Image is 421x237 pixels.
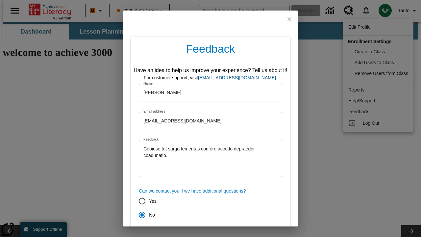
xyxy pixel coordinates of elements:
[134,66,287,74] div: Have an idea to help us improve your experience? Tell us about it!
[149,198,157,205] span: Yes
[198,75,276,80] a: support, will open in new browser tab
[281,11,298,28] button: close
[143,81,153,86] label: Name
[139,194,282,222] div: contact-permission
[149,212,155,219] span: No
[143,137,159,142] label: Feedback
[134,74,287,81] div: For customer support, visit .
[143,109,165,114] label: Email address
[131,37,290,64] h4: Feedback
